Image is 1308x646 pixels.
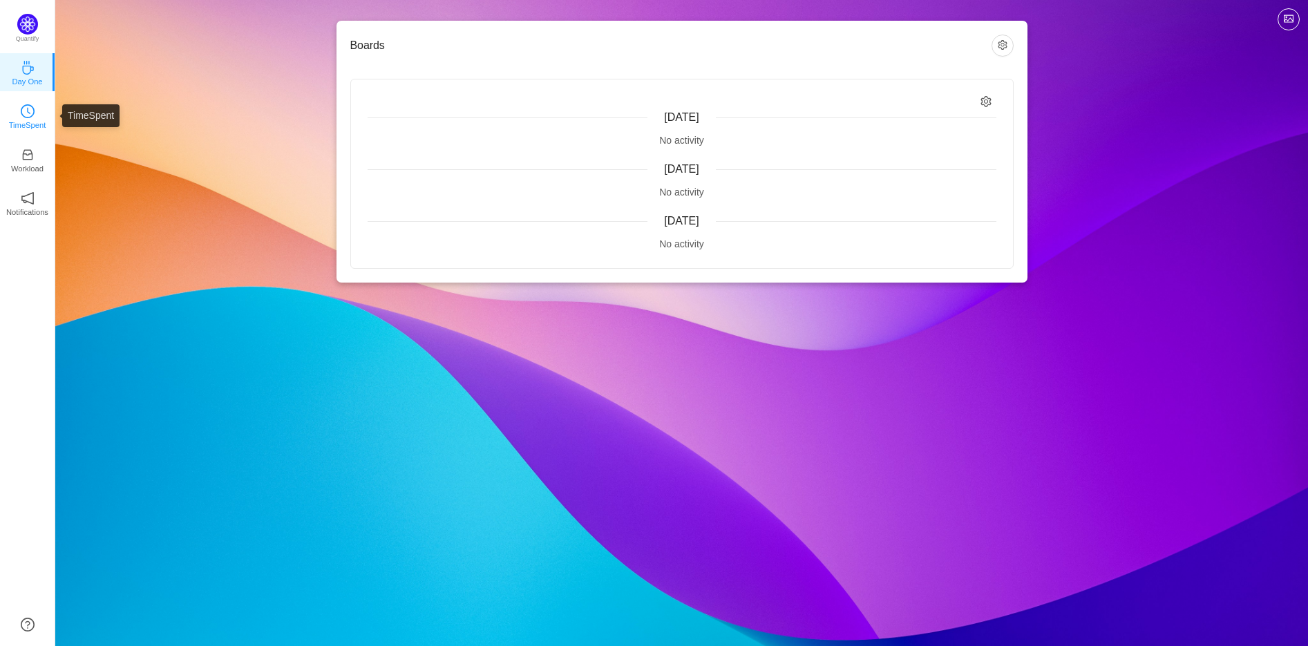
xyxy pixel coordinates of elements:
p: Quantify [16,35,39,44]
p: TimeSpent [9,119,46,131]
p: Notifications [6,206,48,218]
a: icon: inboxWorkload [21,152,35,166]
i: icon: setting [980,96,992,108]
a: icon: question-circle [21,618,35,631]
img: Quantify [17,14,38,35]
span: [DATE] [664,111,699,123]
i: icon: notification [21,191,35,205]
button: icon: setting [992,35,1014,57]
button: icon: picture [1278,8,1300,30]
p: Workload [11,162,44,175]
i: icon: coffee [21,61,35,75]
i: icon: clock-circle [21,104,35,118]
span: [DATE] [664,215,699,227]
p: Day One [12,75,42,88]
i: icon: inbox [21,148,35,162]
div: No activity [368,185,996,200]
div: No activity [368,133,996,148]
a: icon: notificationNotifications [21,196,35,209]
span: [DATE] [664,163,699,175]
a: icon: clock-circleTimeSpent [21,108,35,122]
a: icon: coffeeDay One [21,65,35,79]
h3: Boards [350,39,992,53]
div: No activity [368,237,996,251]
